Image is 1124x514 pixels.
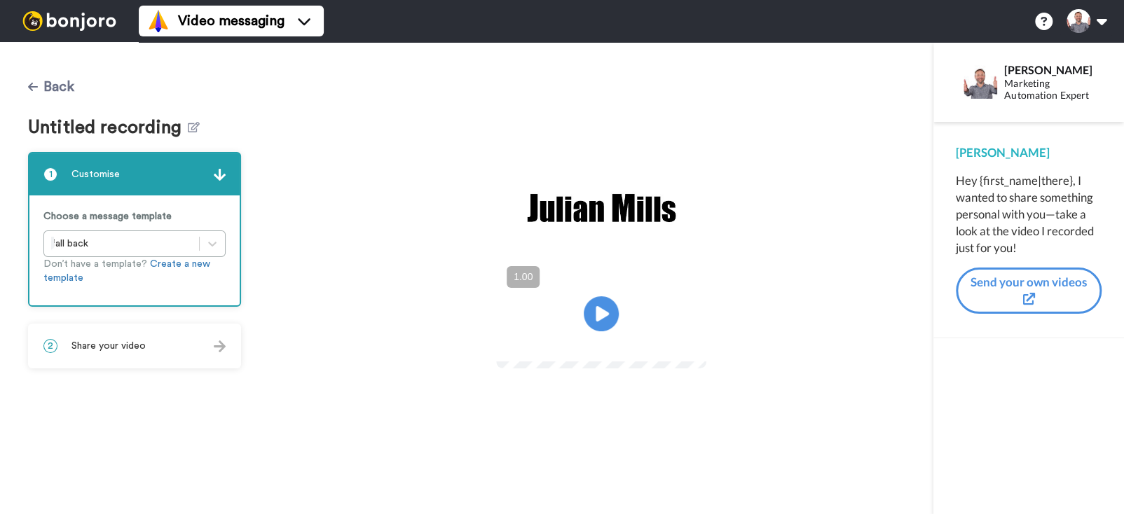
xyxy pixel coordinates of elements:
a: Create a new template [43,259,210,283]
p: Don’t have a template? [43,257,226,285]
div: Marketing Automation Expert [1004,78,1101,102]
span: Customise [71,167,120,181]
img: arrow.svg [214,169,226,181]
span: Video messaging [178,11,285,31]
span: 2 [43,339,57,353]
img: bj-logo-header-white.svg [17,11,122,31]
span: Untitled recording [28,118,188,138]
div: [PERSON_NAME] [1004,63,1101,76]
div: 2Share your video [28,324,241,368]
img: f8494b91-53e0-4db8-ac0e-ddbef9ae8874 [524,185,678,231]
span: Share your video [71,339,146,353]
img: vm-color.svg [147,10,170,32]
button: Send your own videos [956,268,1102,314]
div: [PERSON_NAME] [956,144,1102,161]
img: Profile Image [964,65,997,99]
button: Back [28,70,74,104]
span: 1 [43,167,57,181]
div: Hey {first_name|there}, I wanted to share something personal with you—take a look at the video I ... [956,172,1102,256]
img: arrow.svg [214,340,226,352]
p: Choose a message template [43,209,226,223]
img: Full screen [680,335,694,349]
